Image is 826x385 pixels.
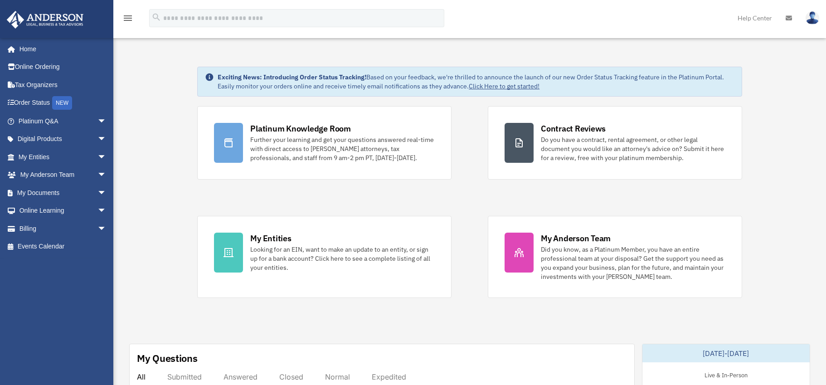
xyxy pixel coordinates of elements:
[325,372,350,381] div: Normal
[6,130,120,148] a: Digital Productsarrow_drop_down
[97,184,116,202] span: arrow_drop_down
[6,40,116,58] a: Home
[469,82,539,90] a: Click Here to get started!
[250,123,351,134] div: Platinum Knowledge Room
[488,216,742,298] a: My Anderson Team Did you know, as a Platinum Member, you have an entire professional team at your...
[250,135,435,162] div: Further your learning and get your questions answered real-time with direct access to [PERSON_NAM...
[137,372,146,381] div: All
[218,73,366,81] strong: Exciting News: Introducing Order Status Tracking!
[122,16,133,24] a: menu
[197,216,452,298] a: My Entities Looking for an EIN, want to make an update to an entity, or sign up for a bank accoun...
[122,13,133,24] i: menu
[6,94,120,112] a: Order StatusNEW
[224,372,258,381] div: Answered
[6,112,120,130] a: Platinum Q&Aarrow_drop_down
[642,344,810,362] div: [DATE]-[DATE]
[250,233,291,244] div: My Entities
[697,370,755,379] div: Live & In-Person
[167,372,202,381] div: Submitted
[6,166,120,184] a: My Anderson Teamarrow_drop_down
[541,135,725,162] div: Do you have a contract, rental agreement, or other legal document you would like an attorney's ad...
[97,219,116,238] span: arrow_drop_down
[279,372,303,381] div: Closed
[6,238,120,256] a: Events Calendar
[97,148,116,166] span: arrow_drop_down
[6,148,120,166] a: My Entitiesarrow_drop_down
[97,166,116,185] span: arrow_drop_down
[6,76,120,94] a: Tax Organizers
[6,219,120,238] a: Billingarrow_drop_down
[151,12,161,22] i: search
[6,184,120,202] a: My Documentsarrow_drop_down
[806,11,819,24] img: User Pic
[218,73,734,91] div: Based on your feedback, we're thrilled to announce the launch of our new Order Status Tracking fe...
[6,202,120,220] a: Online Learningarrow_drop_down
[197,106,452,180] a: Platinum Knowledge Room Further your learning and get your questions answered real-time with dire...
[52,96,72,110] div: NEW
[97,130,116,149] span: arrow_drop_down
[4,11,86,29] img: Anderson Advisors Platinum Portal
[372,372,406,381] div: Expedited
[97,112,116,131] span: arrow_drop_down
[137,351,198,365] div: My Questions
[541,233,611,244] div: My Anderson Team
[541,245,725,281] div: Did you know, as a Platinum Member, you have an entire professional team at your disposal? Get th...
[541,123,606,134] div: Contract Reviews
[250,245,435,272] div: Looking for an EIN, want to make an update to an entity, or sign up for a bank account? Click her...
[6,58,120,76] a: Online Ordering
[97,202,116,220] span: arrow_drop_down
[488,106,742,180] a: Contract Reviews Do you have a contract, rental agreement, or other legal document you would like...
